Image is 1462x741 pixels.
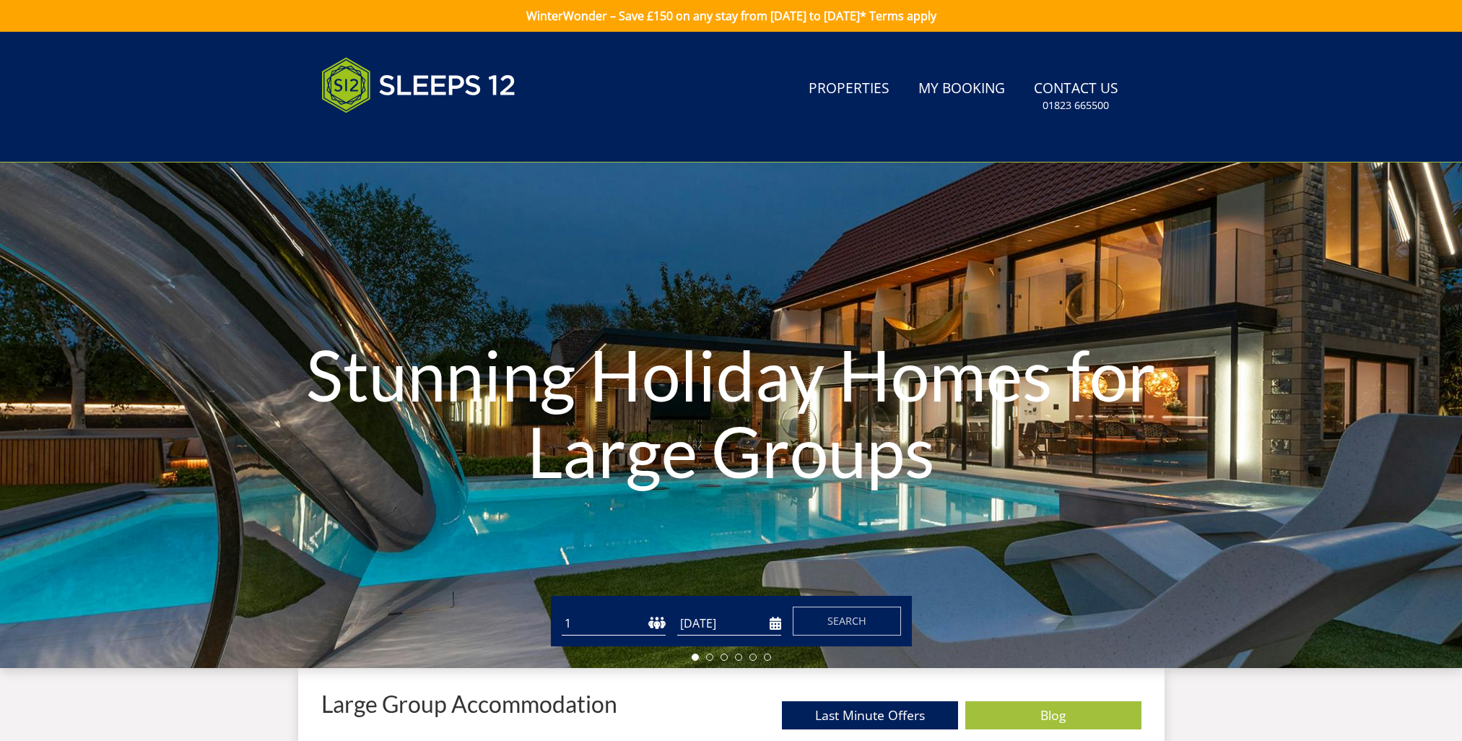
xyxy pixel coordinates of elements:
a: Properties [803,73,895,105]
a: Contact Us01823 665500 [1028,73,1124,120]
img: Sleeps 12 [321,49,516,121]
a: Last Minute Offers [782,701,958,729]
h1: Stunning Holiday Homes for Large Groups [219,308,1243,518]
iframe: Customer reviews powered by Trustpilot [314,130,466,142]
a: Blog [965,701,1141,729]
span: Search [827,614,866,628]
button: Search [793,607,901,636]
p: Large Group Accommodation [321,691,617,716]
a: My Booking [913,73,1011,105]
small: 01823 665500 [1043,98,1109,113]
input: Arrival Date [677,612,781,636]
